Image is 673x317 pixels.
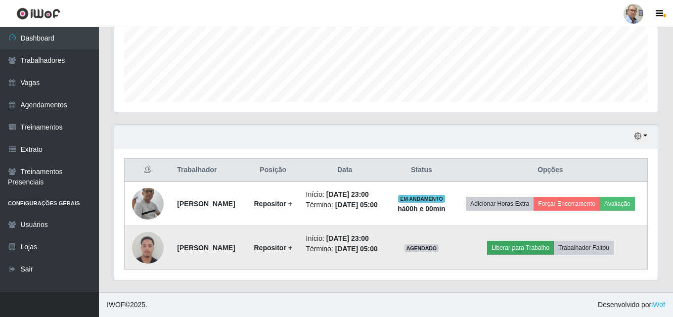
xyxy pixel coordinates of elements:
[487,241,554,255] button: Liberar para Trabalho
[246,159,300,182] th: Posição
[107,300,147,310] span: © 2025 .
[390,159,453,182] th: Status
[326,234,369,242] time: [DATE] 23:00
[132,168,164,240] img: 1689019762958.jpeg
[534,197,600,211] button: Forçar Encerramento
[300,159,390,182] th: Data
[398,195,445,203] span: EM ANDAMENTO
[16,7,60,20] img: CoreUI Logo
[598,300,665,310] span: Desenvolvido por
[554,241,614,255] button: Trabalhador Faltou
[335,201,378,209] time: [DATE] 05:00
[132,226,164,269] img: 1755198099932.jpeg
[600,197,635,211] button: Avaliação
[335,245,378,253] time: [DATE] 05:00
[107,301,125,309] span: IWOF
[651,301,665,309] a: iWof
[453,159,648,182] th: Opções
[254,244,292,252] strong: Repositor +
[306,244,384,254] li: Término:
[177,244,235,252] strong: [PERSON_NAME]
[326,190,369,198] time: [DATE] 23:00
[254,200,292,208] strong: Repositor +
[306,233,384,244] li: Início:
[177,200,235,208] strong: [PERSON_NAME]
[306,189,384,200] li: Início:
[398,205,446,213] strong: há 00 h e 00 min
[404,244,439,252] span: AGENDADO
[466,197,534,211] button: Adicionar Horas Extra
[306,200,384,210] li: Término:
[171,159,246,182] th: Trabalhador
